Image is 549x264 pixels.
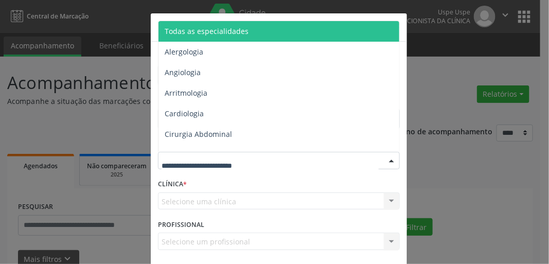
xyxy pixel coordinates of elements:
span: Cirurgia Abdominal [165,129,232,139]
span: Angiologia [165,67,201,77]
span: Todas as especialidades [165,26,249,36]
span: Cirurgia Bariatrica [165,150,228,160]
button: Close [386,13,407,39]
label: PROFISSIONAL [158,217,204,233]
span: Cardiologia [165,109,204,118]
label: CLÍNICA [158,177,187,192]
span: Alergologia [165,47,203,57]
h5: Relatório de agendamentos [158,21,276,34]
span: Arritmologia [165,88,207,98]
